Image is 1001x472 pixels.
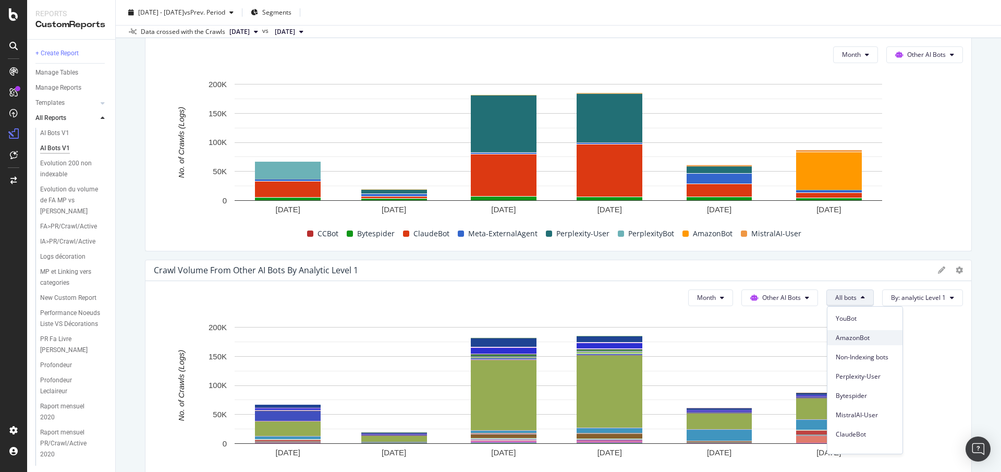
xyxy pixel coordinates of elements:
[597,448,622,457] text: [DATE]
[836,353,894,362] span: Non-Indexing bots
[382,205,406,214] text: [DATE]
[40,251,86,262] div: Logs décoration
[836,372,894,381] span: Perplexity-User
[833,46,878,63] button: Month
[124,4,238,21] button: [DATE] - [DATE]vsPrev. Period
[35,67,108,78] a: Manage Tables
[145,17,972,251] div: Crawl Volume by Other AI BotsMonthOther AI BotsA chart.CCBotBytespiderClaudeBotMeta-ExternalAgent...
[707,448,731,457] text: [DATE]
[597,205,622,214] text: [DATE]
[154,79,963,225] svg: A chart.
[138,8,184,17] span: [DATE] - [DATE]
[40,158,108,180] a: Evolution 200 non indexable
[209,80,227,89] text: 200K
[491,448,516,457] text: [DATE]
[882,289,963,306] button: By: analytic Level 1
[40,128,108,139] a: AI Bots V1
[688,289,733,306] button: Month
[762,293,801,302] span: Other AI Bots
[184,8,225,17] span: vs Prev. Period
[826,289,874,306] button: All bots
[842,50,861,59] span: Month
[836,314,894,323] span: YouBot
[209,381,227,390] text: 100K
[35,113,66,124] div: All Reports
[271,26,308,38] button: [DATE]
[40,427,102,460] div: Raport mensuel PR/Crawl/Active 2020
[836,430,894,439] span: ClaudeBot
[966,437,991,462] div: Open Intercom Messenger
[40,143,70,154] div: AI Bots V1
[468,227,538,240] span: Meta-ExternalAgent
[40,401,98,423] div: Raport mensuel 2020
[40,143,108,154] a: AI Bots V1
[35,98,97,108] a: Templates
[556,227,609,240] span: Perplexity-User
[35,8,107,19] div: Reports
[40,293,108,304] a: New Custom Report
[40,221,108,232] a: FA>PR/Crawl/Active
[628,227,674,240] span: PerplexityBot
[907,50,946,59] span: Other AI Bots
[40,360,108,371] a: Profondeur
[213,167,227,176] text: 50K
[707,205,731,214] text: [DATE]
[40,308,108,330] a: Performance Noeuds Liste VS Décorations
[223,196,227,205] text: 0
[40,236,95,247] div: IA>PR/Crawl/Active
[40,375,108,397] a: Profondeur Leclaireur
[154,265,358,275] div: Crawl Volume from Other AI Bots by analytic Level 1
[891,293,946,302] span: By: analytic Level 1
[247,4,296,21] button: Segments
[35,98,65,108] div: Templates
[276,205,300,214] text: [DATE]
[886,46,963,63] button: Other AI Bots
[177,107,186,178] text: No. of Crawls (Logs)
[229,27,250,37] span: 2025 Sep. 1st
[40,251,108,262] a: Logs décoration
[835,293,857,302] span: All bots
[209,352,227,360] text: 150K
[816,448,841,457] text: [DATE]
[491,205,516,214] text: [DATE]
[225,26,262,38] button: [DATE]
[40,184,108,217] a: Evolution du volume de FA MP vs [PERSON_NAME]
[40,158,100,180] div: Evolution 200 non indexable
[836,333,894,343] span: AmazonBot
[209,138,227,147] text: 100K
[318,227,338,240] span: CCBot
[275,27,295,37] span: 2025 Mar. 1st
[35,82,108,93] a: Manage Reports
[209,108,227,117] text: 150K
[836,449,894,458] span: ClaudeWeb
[40,401,108,423] a: Raport mensuel 2020
[40,184,103,217] div: Evolution du volume de FA MP vs Stocké
[40,427,108,460] a: Raport mensuel PR/Crawl/Active 2020
[209,323,227,332] text: 200K
[213,410,227,419] text: 50K
[382,448,406,457] text: [DATE]
[40,308,103,330] div: Performance Noeuds Liste VS Décorations
[40,375,98,397] div: Profondeur Leclaireur
[35,19,107,31] div: CustomReports
[40,334,108,356] a: PR Fa Livre [PERSON_NAME]
[40,360,72,371] div: Profondeur
[35,82,81,93] div: Manage Reports
[177,350,186,421] text: No. of Crawls (Logs)
[357,227,395,240] span: Bytespider
[141,27,225,37] div: Data crossed with the Crawls
[413,227,449,240] span: ClaudeBot
[35,48,79,59] div: + Create Report
[262,8,291,17] span: Segments
[154,322,963,468] svg: A chart.
[40,267,108,288] a: MP et Linking vers categories
[836,410,894,420] span: MistralAI-User
[223,439,227,448] text: 0
[35,113,97,124] a: All Reports
[697,293,716,302] span: Month
[816,205,841,214] text: [DATE]
[35,67,78,78] div: Manage Tables
[40,236,108,247] a: IA>PR/Crawl/Active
